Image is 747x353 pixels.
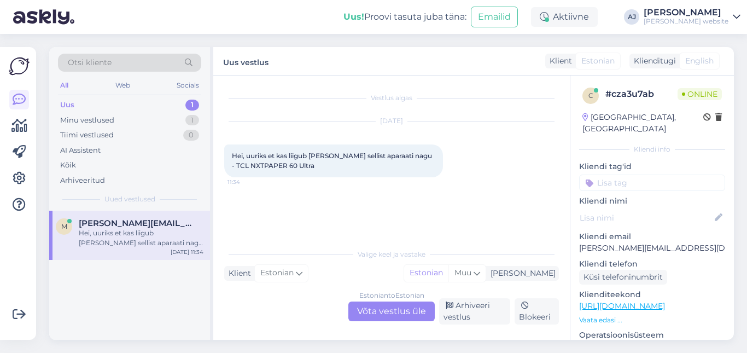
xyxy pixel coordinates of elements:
[579,175,725,191] input: Lisa tag
[348,302,435,321] div: Võta vestlus üle
[439,298,510,325] div: Arhiveeri vestlus
[185,100,199,111] div: 1
[185,115,199,126] div: 1
[223,54,269,68] label: Uus vestlus
[579,315,725,325] p: Vaata edasi ...
[61,222,67,230] span: m
[343,11,364,22] b: Uus!
[580,212,713,224] input: Lisa nimi
[579,270,667,285] div: Küsi telefoninumbrit
[232,152,434,170] span: Hei, uuriks et kas liigub [PERSON_NAME] sellist aparaati nagu - TCL NXTPAPER 60 Ultra
[60,145,101,156] div: AI Assistent
[582,112,703,135] div: [GEOGRAPHIC_DATA], [GEOGRAPHIC_DATA]
[579,242,725,254] p: [PERSON_NAME][EMAIL_ADDRESS][DOMAIN_NAME]
[9,56,30,77] img: Askly Logo
[343,10,466,24] div: Proovi tasuta juba täna:
[260,267,294,279] span: Estonian
[60,115,114,126] div: Minu vestlused
[227,178,269,186] span: 11:34
[685,55,714,67] span: English
[404,265,448,281] div: Estonian
[79,228,203,248] div: Hei, uuriks et kas liigub [PERSON_NAME] sellist aparaati nagu - TCL NXTPAPER 60 Ultra
[224,93,559,103] div: Vestlus algas
[579,329,725,341] p: Operatsioonisüsteem
[104,194,155,204] span: Uued vestlused
[68,57,112,68] span: Otsi kliente
[579,258,725,270] p: Kliendi telefon
[629,55,676,67] div: Klienditugi
[644,17,728,26] div: [PERSON_NAME] website
[183,130,199,141] div: 0
[588,91,593,100] span: c
[174,78,201,92] div: Socials
[579,231,725,242] p: Kliendi email
[60,130,114,141] div: Tiimi vestlused
[579,301,665,311] a: [URL][DOMAIN_NAME]
[359,291,424,300] div: Estonian to Estonian
[579,144,725,154] div: Kliendi info
[60,160,76,171] div: Kõik
[471,7,518,27] button: Emailid
[624,9,639,25] div: AJ
[58,78,71,92] div: All
[678,88,722,100] span: Online
[224,268,251,279] div: Klient
[579,195,725,207] p: Kliendi nimi
[224,116,559,126] div: [DATE]
[579,161,725,172] p: Kliendi tag'id
[486,268,556,279] div: [PERSON_NAME]
[545,55,572,67] div: Klient
[171,248,203,256] div: [DATE] 11:34
[531,7,598,27] div: Aktiivne
[515,298,559,325] div: Blokeeri
[579,289,725,300] p: Klienditeekond
[60,175,105,186] div: Arhiveeritud
[581,55,615,67] span: Estonian
[605,88,678,101] div: # cza3u7ab
[454,268,471,277] span: Muu
[113,78,132,92] div: Web
[644,8,728,17] div: [PERSON_NAME]
[79,218,192,228] span: martin@sk.ee
[224,250,559,259] div: Valige keel ja vastake
[60,100,74,111] div: Uus
[644,8,740,26] a: [PERSON_NAME][PERSON_NAME] website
